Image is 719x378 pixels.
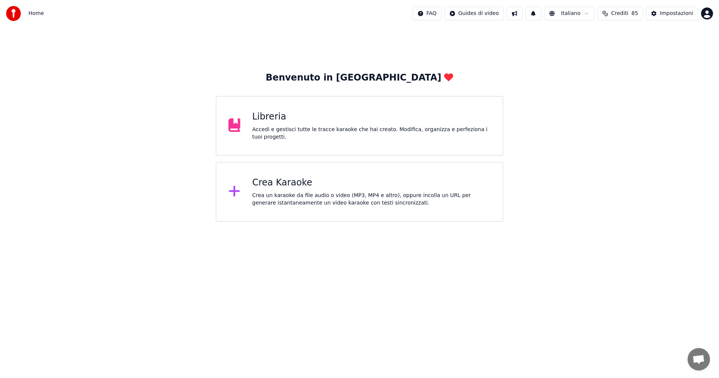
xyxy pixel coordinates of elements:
img: youka [6,6,21,21]
div: Crea Karaoke [252,177,491,189]
button: FAQ [413,7,442,20]
button: Guides di video [445,7,504,20]
span: Home [28,10,44,17]
div: Impostazioni [660,10,693,17]
nav: breadcrumb [28,10,44,17]
div: Accedi e gestisci tutte le tracce karaoke che hai creato. Modifica, organizza e perfeziona i tuoi... [252,126,491,141]
div: Benvenuto in [GEOGRAPHIC_DATA] [266,72,453,84]
button: Crediti85 [597,7,643,20]
div: Crea un karaoke da file audio o video (MP3, MP4 e altro), oppure incolla un URL per generare ista... [252,192,491,207]
div: Libreria [252,111,491,123]
div: Aprire la chat [688,348,710,371]
span: 85 [631,10,638,17]
button: Impostazioni [646,7,698,20]
span: Crediti [611,10,628,17]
